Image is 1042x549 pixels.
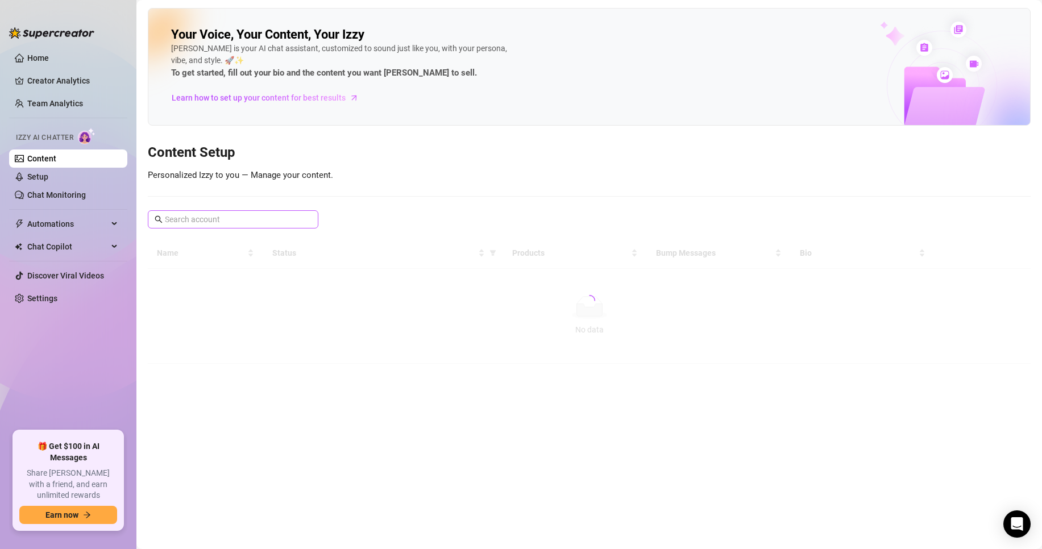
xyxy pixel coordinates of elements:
[45,510,78,519] span: Earn now
[27,72,118,90] a: Creator Analytics
[1003,510,1031,538] div: Open Intercom Messenger
[27,271,104,280] a: Discover Viral Videos
[854,9,1030,125] img: ai-chatter-content-library-cLFOSyPT.png
[171,89,367,107] a: Learn how to set up your content for best results
[19,441,117,463] span: 🎁 Get $100 in AI Messages
[15,219,24,228] span: thunderbolt
[165,213,302,226] input: Search account
[27,53,49,63] a: Home
[27,238,108,256] span: Chat Copilot
[83,511,91,519] span: arrow-right
[348,92,360,103] span: arrow-right
[27,172,48,181] a: Setup
[27,294,57,303] a: Settings
[171,43,512,80] div: [PERSON_NAME] is your AI chat assistant, customized to sound just like you, with your persona, vi...
[9,27,94,39] img: logo-BBDzfeDw.svg
[27,215,108,233] span: Automations
[584,295,595,306] span: loading
[155,215,163,223] span: search
[172,91,346,104] span: Learn how to set up your content for best results
[148,144,1031,162] h3: Content Setup
[27,154,56,163] a: Content
[19,506,117,524] button: Earn nowarrow-right
[148,170,333,180] span: Personalized Izzy to you — Manage your content.
[27,190,86,199] a: Chat Monitoring
[171,27,364,43] h2: Your Voice, Your Content, Your Izzy
[78,128,96,144] img: AI Chatter
[19,468,117,501] span: Share [PERSON_NAME] with a friend, and earn unlimited rewards
[27,99,83,108] a: Team Analytics
[15,243,22,251] img: Chat Copilot
[171,68,477,78] strong: To get started, fill out your bio and the content you want [PERSON_NAME] to sell.
[16,132,73,143] span: Izzy AI Chatter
